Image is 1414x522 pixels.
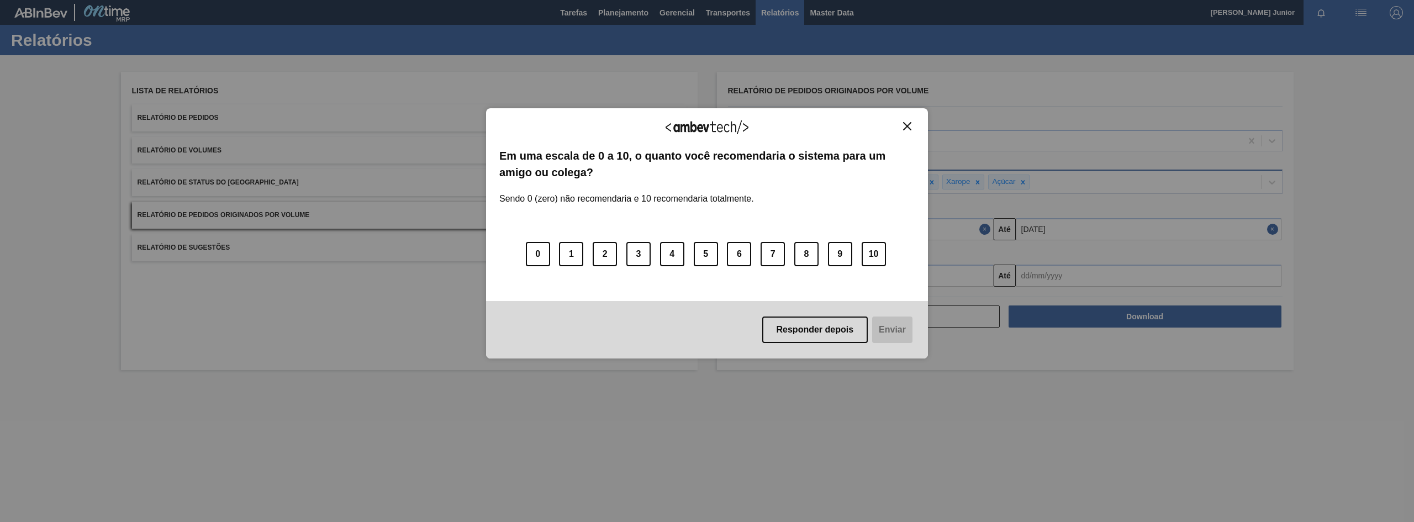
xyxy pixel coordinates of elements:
button: Responder depois [762,317,868,343]
img: Logo Ambevtech [666,120,748,134]
button: 5 [694,242,718,266]
button: 10 [862,242,886,266]
button: 9 [828,242,852,266]
button: 1 [559,242,583,266]
button: 8 [794,242,819,266]
label: Sendo 0 (zero) não recomendaria e 10 recomendaria totalmente. [499,181,754,204]
label: Em uma escala de 0 a 10, o quanto você recomendaria o sistema para um amigo ou colega? [499,147,915,181]
button: 7 [761,242,785,266]
button: 3 [626,242,651,266]
button: 4 [660,242,684,266]
img: Close [903,122,911,130]
button: 0 [526,242,550,266]
button: Close [900,122,915,131]
button: 2 [593,242,617,266]
button: 6 [727,242,751,266]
